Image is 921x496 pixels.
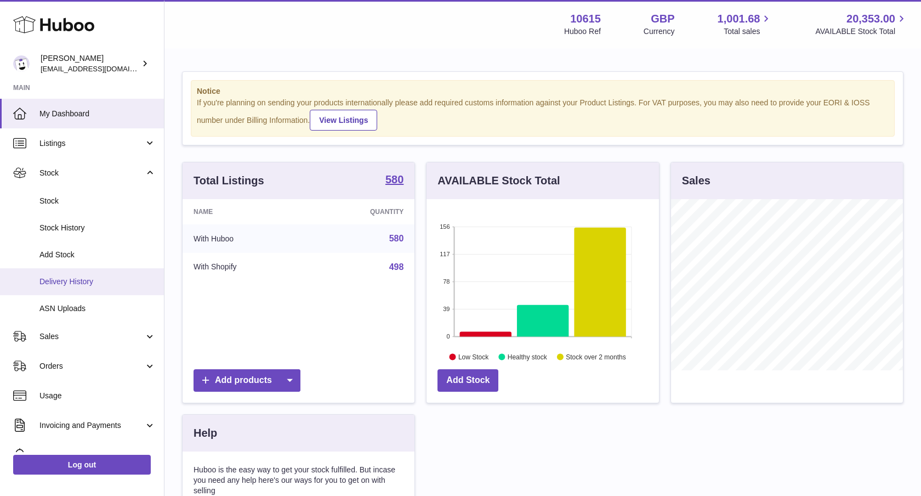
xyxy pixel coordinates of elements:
[197,86,889,97] strong: Notice
[447,333,450,340] text: 0
[644,26,675,37] div: Currency
[39,109,156,119] span: My Dashboard
[194,426,217,441] h3: Help
[566,353,626,360] text: Stock over 2 months
[39,277,156,287] span: Delivery History
[815,12,908,37] a: 20,353.00 AVAILABLE Stock Total
[651,12,674,26] strong: GBP
[389,234,404,243] a: 580
[39,168,144,178] span: Stock
[197,98,889,131] div: If you're planning on sending your products internationally please add required customs informati...
[724,26,772,37] span: Total sales
[183,199,308,224] th: Name
[183,224,308,253] td: With Huboo
[389,262,404,272] a: 498
[13,455,151,475] a: Log out
[39,138,144,149] span: Listings
[194,369,300,392] a: Add products
[13,55,30,72] img: fulfillment@fable.com
[815,26,908,37] span: AVAILABLE Stock Total
[564,26,601,37] div: Huboo Ref
[310,110,377,131] a: View Listings
[440,223,450,230] text: 156
[39,303,156,314] span: ASN Uploads
[39,250,156,260] span: Add Stock
[39,450,156,460] span: Cases
[39,196,156,206] span: Stock
[444,278,450,285] text: 78
[194,465,403,496] p: Huboo is the easy way to get your stock fulfilled. But incase you need any help here's our ways f...
[308,199,414,224] th: Quantity
[39,331,144,342] span: Sales
[437,173,560,188] h3: AVAILABLE Stock Total
[41,53,139,74] div: [PERSON_NAME]
[508,353,548,360] text: Healthy stock
[718,12,760,26] span: 1,001.68
[440,251,450,257] text: 117
[570,12,601,26] strong: 10615
[682,173,710,188] h3: Sales
[41,64,161,73] span: [EMAIL_ADDRESS][DOMAIN_NAME]
[718,12,773,37] a: 1,001.68 Total sales
[39,223,156,233] span: Stock History
[39,391,156,401] span: Usage
[437,369,498,392] a: Add Stock
[183,253,308,281] td: With Shopify
[39,361,144,371] span: Orders
[385,174,403,187] a: 580
[458,353,489,360] text: Low Stock
[444,306,450,312] text: 39
[385,174,403,185] strong: 580
[846,12,895,26] span: 20,353.00
[194,173,264,188] h3: Total Listings
[39,420,144,431] span: Invoicing and Payments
